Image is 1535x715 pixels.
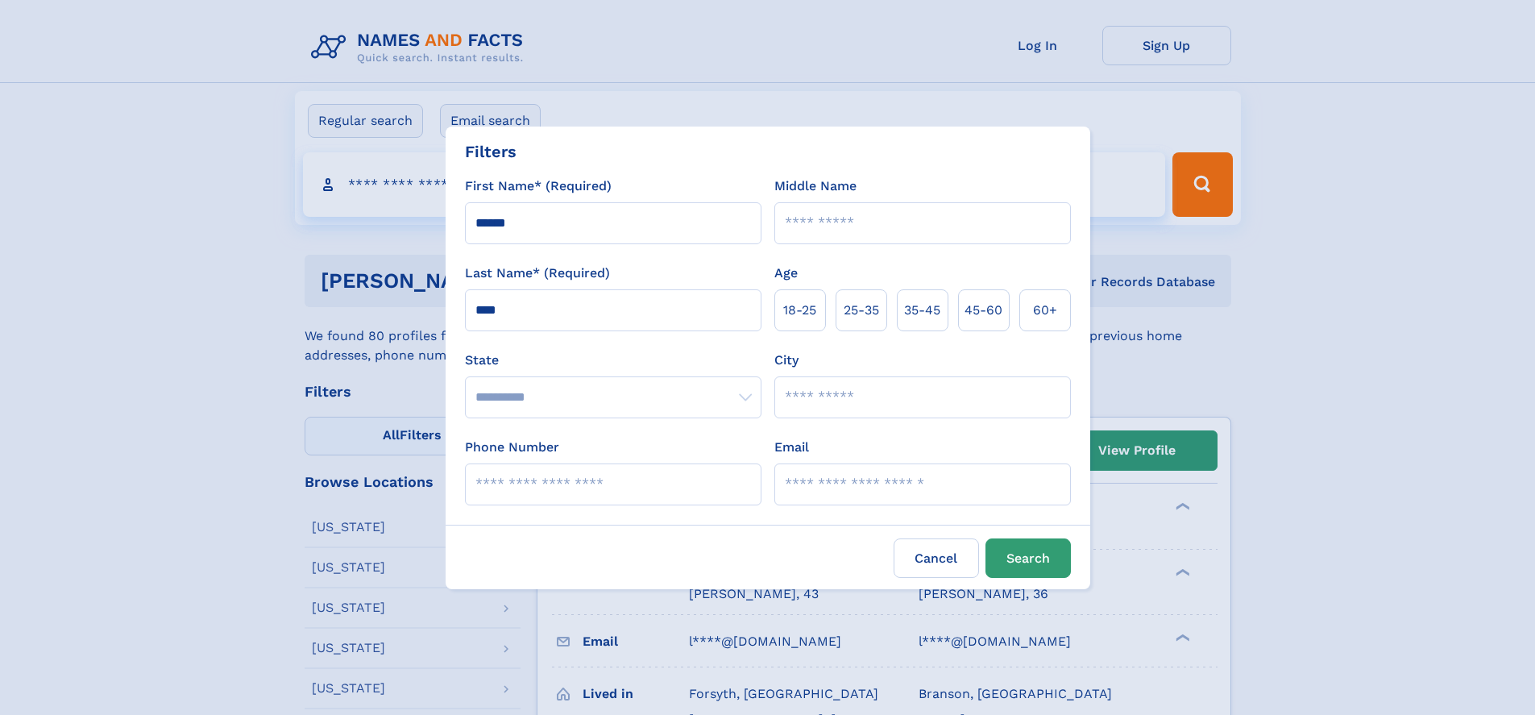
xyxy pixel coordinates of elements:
span: 25‑35 [844,301,879,320]
span: 60+ [1033,301,1057,320]
span: 35‑45 [904,301,940,320]
label: Last Name* (Required) [465,264,610,283]
span: 45‑60 [965,301,1002,320]
span: 18‑25 [783,301,816,320]
label: City [774,351,799,370]
label: Age [774,264,798,283]
label: State [465,351,761,370]
label: Cancel [894,538,979,578]
label: Phone Number [465,438,559,457]
div: Filters [465,139,517,164]
button: Search [985,538,1071,578]
label: Email [774,438,809,457]
label: Middle Name [774,177,857,196]
label: First Name* (Required) [465,177,612,196]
